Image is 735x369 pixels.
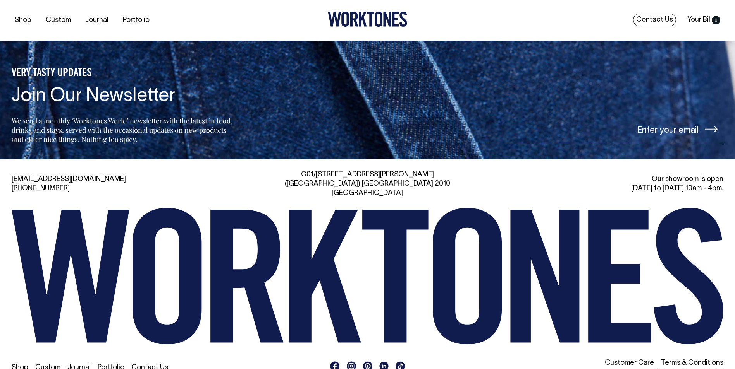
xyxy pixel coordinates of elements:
a: Shop [12,14,34,27]
a: Contact Us [633,14,676,26]
div: G01/[STREET_ADDRESS][PERSON_NAME] ([GEOGRAPHIC_DATA]) [GEOGRAPHIC_DATA] 2010 [GEOGRAPHIC_DATA] [253,170,482,198]
span: 0 [712,16,720,24]
a: Custom [43,14,74,27]
div: Our showroom is open [DATE] to [DATE] 10am - 4pm. [494,175,723,193]
h4: Join Our Newsletter [12,86,235,107]
a: Journal [82,14,112,27]
input: Enter your email [485,115,723,144]
p: We send a monthly ‘Worktones World’ newsletter with the latest in food, drinks and stays, served ... [12,116,235,144]
a: Customer Care [605,360,654,366]
h5: VERY TASTY UPDATES [12,67,235,80]
a: [EMAIL_ADDRESS][DOMAIN_NAME] [12,176,126,183]
a: Your Bill0 [684,14,723,26]
a: [PHONE_NUMBER] [12,185,70,192]
a: Terms & Conditions [661,360,723,366]
a: Portfolio [120,14,153,27]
